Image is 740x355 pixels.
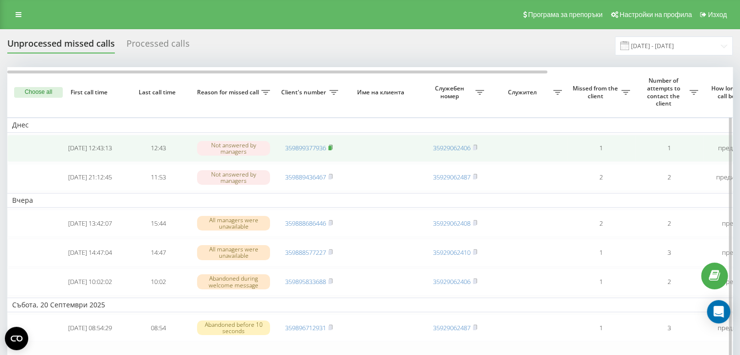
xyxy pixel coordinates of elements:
td: [DATE] 14:47:04 [56,239,124,266]
a: 35929062406 [433,143,470,152]
a: 359888686446 [285,219,326,228]
td: [DATE] 10:02:02 [56,268,124,296]
td: [DATE] 08:54:29 [56,314,124,341]
span: Служебен номер [426,85,475,100]
td: [DATE] 12:43:13 [56,135,124,162]
td: 3 [635,314,703,341]
td: 1 [635,135,703,162]
span: First call time [64,89,116,96]
div: Not answered by managers [197,141,270,156]
td: 2 [567,210,635,237]
span: Име на клиента [351,89,413,96]
td: 2 [567,164,635,191]
td: 14:47 [124,239,192,266]
a: 359896712931 [285,323,326,332]
span: Изход [708,11,727,18]
a: 359889436467 [285,173,326,181]
td: 1 [567,239,635,266]
span: Number of attempts to contact the client [640,77,689,107]
a: 359888577227 [285,248,326,257]
td: 15:44 [124,210,192,237]
a: 35929062410 [433,248,470,257]
td: 2 [635,164,703,191]
span: Last call time [132,89,184,96]
td: 08:54 [124,314,192,341]
span: Настройки на профила [619,11,692,18]
div: Unprocessed missed calls [7,38,115,53]
td: 12:43 [124,135,192,162]
td: 1 [567,314,635,341]
td: 10:02 [124,268,192,296]
td: [DATE] 13:42:07 [56,210,124,237]
a: 35929062408 [433,219,470,228]
button: Open CMP widget [5,327,28,350]
span: Програма за препоръки [528,11,602,18]
span: Missed from the client [572,85,621,100]
span: Reason for missed call [197,89,261,96]
div: All managers were unavailable [197,245,270,260]
td: 11:53 [124,164,192,191]
a: 359895833688 [285,277,326,286]
td: 2 [635,210,703,237]
td: 1 [567,135,635,162]
span: Client's number [280,89,329,96]
a: 35929062406 [433,277,470,286]
a: 35929062487 [433,173,470,181]
div: Open Intercom Messenger [707,300,730,323]
div: Abandoned during welcome message [197,274,270,289]
div: Processed calls [126,38,190,53]
td: 1 [567,268,635,296]
td: 3 [635,239,703,266]
td: 2 [635,268,703,296]
div: Abandoned before 10 seconds [197,320,270,335]
td: [DATE] 21:12:45 [56,164,124,191]
span: Служител [494,89,553,96]
a: 359899377936 [285,143,326,152]
button: Choose all [14,87,63,98]
div: Not answered by managers [197,170,270,185]
div: All managers were unavailable [197,216,270,231]
a: 35929062487 [433,323,470,332]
